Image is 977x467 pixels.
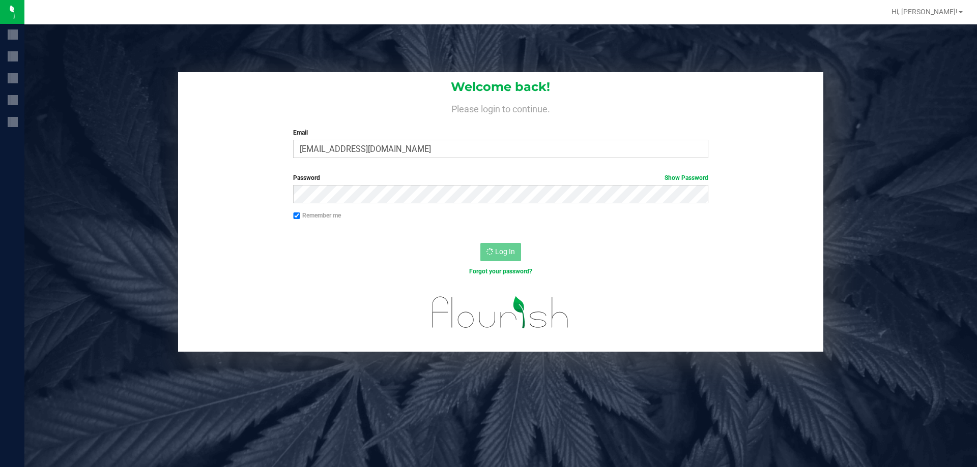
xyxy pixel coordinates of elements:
[293,211,341,220] label: Remember me
[480,243,521,261] button: Log In
[665,174,708,181] a: Show Password
[469,268,532,275] a: Forgot your password?
[178,80,823,94] h1: Welcome back!
[293,212,300,220] input: Remember me
[178,102,823,114] h4: Please login to continue.
[293,128,708,137] label: Email
[495,247,515,256] span: Log In
[293,174,320,181] span: Password
[892,8,958,16] span: Hi, [PERSON_NAME]!
[420,287,581,338] img: flourish_logo.svg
